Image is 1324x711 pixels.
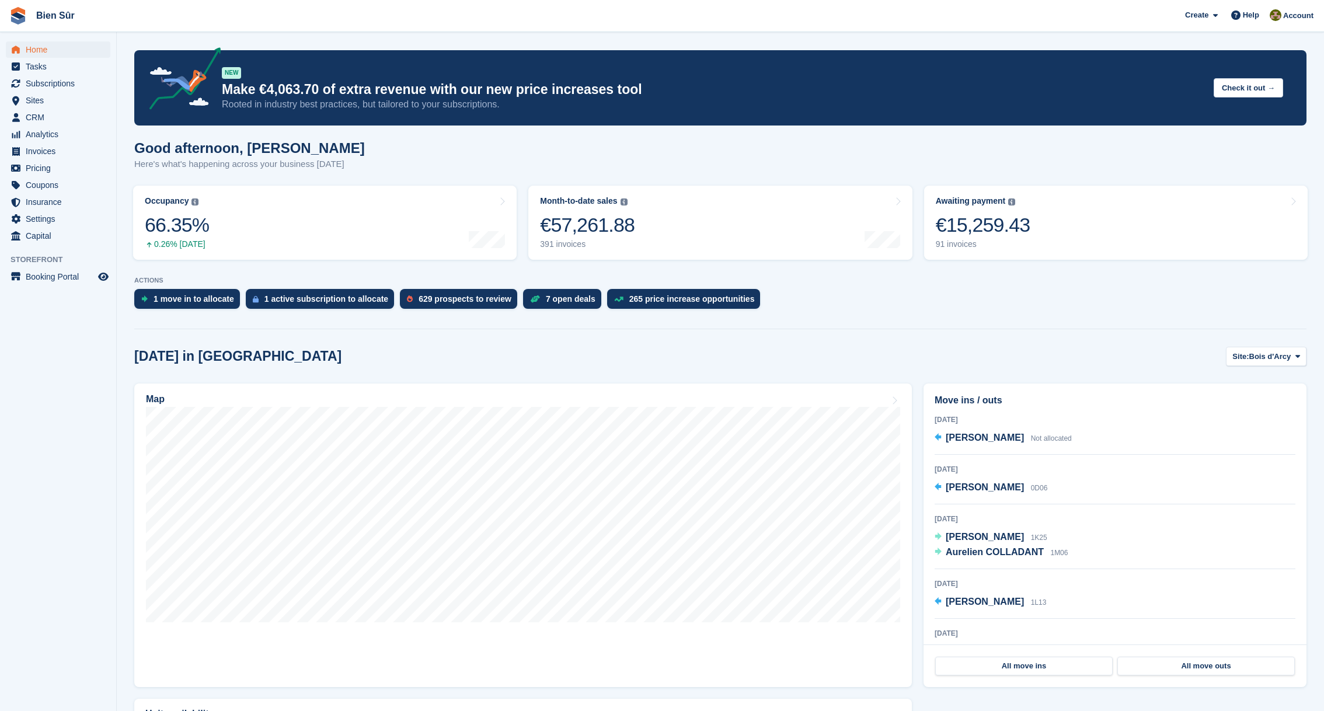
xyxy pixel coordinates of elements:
[936,239,1030,249] div: 91 invoices
[935,657,1113,675] a: All move ins
[246,289,400,315] a: 1 active subscription to allocate
[6,41,110,58] a: menu
[26,160,96,176] span: Pricing
[935,530,1047,545] a: [PERSON_NAME] 1K25
[141,295,148,302] img: move_ins_to_allocate_icon-fdf77a2bb77ea45bf5b3d319d69a93e2d87916cf1d5bf7949dd705db3b84f3ca.svg
[946,433,1024,442] span: [PERSON_NAME]
[1243,9,1259,21] span: Help
[264,294,388,304] div: 1 active subscription to allocate
[1031,484,1048,492] span: 0D06
[946,482,1024,492] span: [PERSON_NAME]
[145,239,209,249] div: 0.26% [DATE]
[1031,534,1047,542] span: 1K25
[946,597,1024,607] span: [PERSON_NAME]
[936,196,1006,206] div: Awaiting payment
[134,140,365,156] h1: Good afternoon, [PERSON_NAME]
[1008,198,1015,205] img: icon-info-grey-7440780725fd019a000dd9b08b2336e03edf1995a4989e88bcd33f0948082b44.svg
[935,414,1295,425] div: [DATE]
[540,239,635,249] div: 391 invoices
[523,289,607,315] a: 7 open deals
[134,277,1306,284] p: ACTIONS
[222,67,241,79] div: NEW
[1270,9,1281,21] img: Matthieu Burnand
[6,143,110,159] a: menu
[26,41,96,58] span: Home
[26,92,96,109] span: Sites
[26,126,96,142] span: Analytics
[9,7,27,25] img: stora-icon-8386f47178a22dfd0bd8f6a31ec36ba5ce8667c1dd55bd0f319d3a0aa187defe.svg
[6,58,110,75] a: menu
[6,109,110,126] a: menu
[26,177,96,193] span: Coupons
[26,211,96,227] span: Settings
[1031,598,1047,607] span: 1L13
[530,295,540,303] img: deal-1b604bf984904fb50ccaf53a9ad4b4a5d6e5aea283cecdc64d6e3604feb123c2.svg
[11,254,116,266] span: Storefront
[935,514,1295,524] div: [DATE]
[6,160,110,176] a: menu
[1232,351,1249,363] span: Site:
[191,198,198,205] img: icon-info-grey-7440780725fd019a000dd9b08b2336e03edf1995a4989e88bcd33f0948082b44.svg
[32,6,79,25] a: Bien Sûr
[935,393,1295,407] h2: Move ins / outs
[924,186,1308,260] a: Awaiting payment €15,259.43 91 invoices
[629,294,755,304] div: 265 price increase opportunities
[6,177,110,193] a: menu
[614,297,623,302] img: price_increase_opportunities-93ffe204e8149a01c8c9dc8f82e8f89637d9d84a8eef4429ea346261dce0b2c0.svg
[400,289,523,315] a: 629 prospects to review
[26,194,96,210] span: Insurance
[935,480,1047,496] a: [PERSON_NAME] 0D06
[540,213,635,237] div: €57,261.88
[1117,657,1295,675] a: All move outs
[26,269,96,285] span: Booking Portal
[6,228,110,244] a: menu
[26,228,96,244] span: Capital
[621,198,628,205] img: icon-info-grey-7440780725fd019a000dd9b08b2336e03edf1995a4989e88bcd33f0948082b44.svg
[546,294,595,304] div: 7 open deals
[1185,9,1208,21] span: Create
[26,75,96,92] span: Subscriptions
[1249,351,1291,363] span: Bois d'Arcy
[1031,434,1072,442] span: Not allocated
[145,213,209,237] div: 66.35%
[935,431,1072,446] a: [PERSON_NAME] Not allocated
[935,595,1046,610] a: [PERSON_NAME] 1L13
[419,294,511,304] div: 629 prospects to review
[935,545,1068,560] a: Aurelien COLLADANT 1M06
[946,547,1044,557] span: Aurelien COLLADANT
[133,186,517,260] a: Occupancy 66.35% 0.26% [DATE]
[26,109,96,126] span: CRM
[6,92,110,109] a: menu
[134,158,365,171] p: Here's what's happening across your business [DATE]
[407,295,413,302] img: prospect-51fa495bee0391a8d652442698ab0144808aea92771e9ea1ae160a38d050c398.svg
[26,143,96,159] span: Invoices
[134,348,342,364] h2: [DATE] in [GEOGRAPHIC_DATA]
[528,186,912,260] a: Month-to-date sales €57,261.88 391 invoices
[6,269,110,285] a: menu
[96,270,110,284] a: Preview store
[6,194,110,210] a: menu
[1226,347,1306,366] button: Site: Bois d'Arcy
[1050,549,1068,557] span: 1M06
[146,394,165,405] h2: Map
[540,196,617,206] div: Month-to-date sales
[154,294,234,304] div: 1 move in to allocate
[6,75,110,92] a: menu
[140,47,221,114] img: price-adjustments-announcement-icon-8257ccfd72463d97f412b2fc003d46551f7dbcb40ab6d574587a9cd5c0d94...
[6,126,110,142] a: menu
[1283,10,1313,22] span: Account
[134,384,912,687] a: Map
[6,211,110,227] a: menu
[607,289,766,315] a: 265 price increase opportunities
[936,213,1030,237] div: €15,259.43
[134,289,246,315] a: 1 move in to allocate
[935,578,1295,589] div: [DATE]
[253,295,259,303] img: active_subscription_to_allocate_icon-d502201f5373d7db506a760aba3b589e785aa758c864c3986d89f69b8ff3...
[1214,78,1283,97] button: Check it out →
[935,464,1295,475] div: [DATE]
[222,81,1204,98] p: Make €4,063.70 of extra revenue with our new price increases tool
[145,196,189,206] div: Occupancy
[935,628,1295,639] div: [DATE]
[946,532,1024,542] span: [PERSON_NAME]
[222,98,1204,111] p: Rooted in industry best practices, but tailored to your subscriptions.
